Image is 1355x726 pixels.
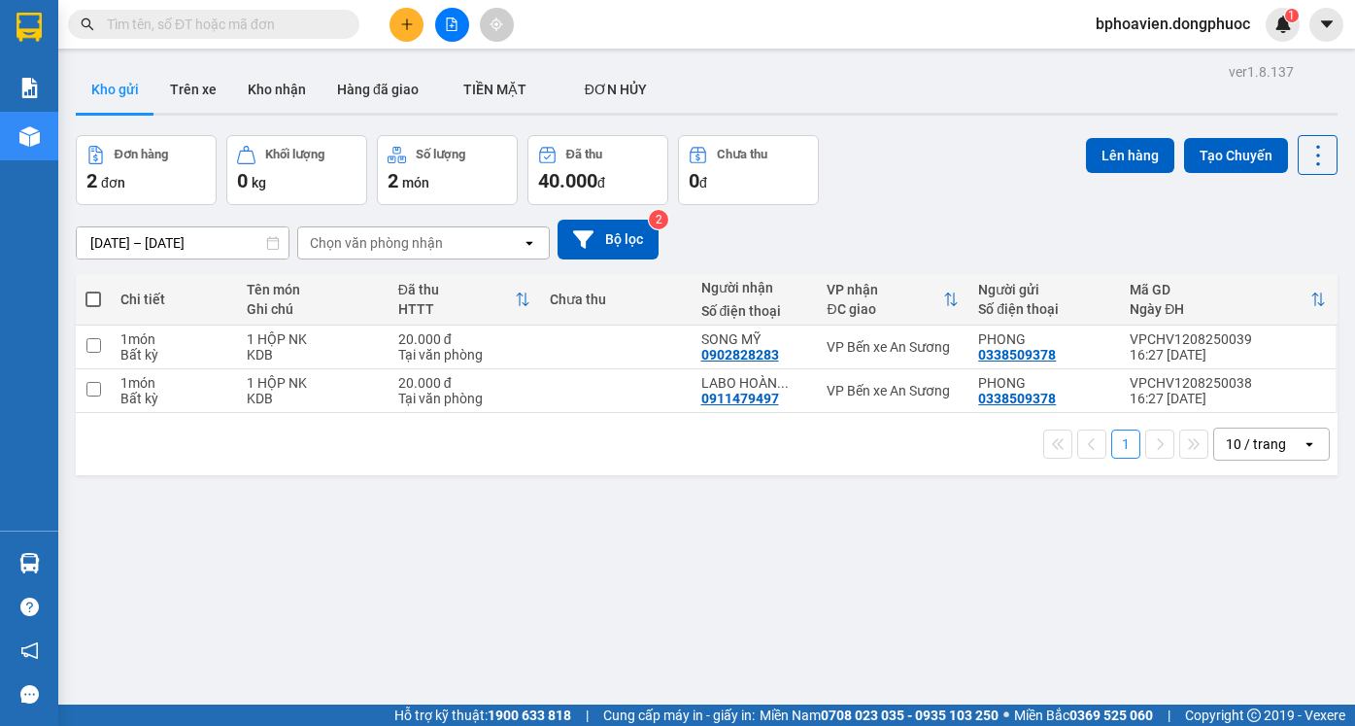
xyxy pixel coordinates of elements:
span: 40.000 [538,169,597,192]
div: VP nhận [827,282,943,297]
span: file-add [445,17,458,31]
div: 1 HỘP NK [247,375,379,391]
span: | [1168,705,1170,726]
span: đ [597,175,605,190]
button: Số lượng2món [377,135,518,205]
div: HTTT [398,301,515,317]
span: caret-down [1318,16,1336,33]
div: KDB [247,347,379,363]
th: Toggle SortBy [817,274,968,326]
span: kg [252,175,266,190]
strong: 0369 525 060 [1069,708,1153,723]
span: question-circle [20,598,39,616]
div: Chọn văn phòng nhận [310,233,443,253]
button: Lên hàng [1086,138,1174,173]
div: Tên món [247,282,379,297]
div: 1 món [120,331,227,347]
div: 20.000 đ [398,375,530,391]
div: 1 món [120,375,227,391]
div: Bất kỳ [120,391,227,406]
div: 10 / trang [1226,434,1286,454]
span: 2 [388,169,398,192]
div: Đơn hàng [115,148,168,161]
button: Khối lượng0kg [226,135,367,205]
img: icon-new-feature [1274,16,1292,33]
input: Tìm tên, số ĐT hoặc mã đơn [107,14,336,35]
strong: 0708 023 035 - 0935 103 250 [821,708,999,723]
div: VP Bến xe An Sương [827,383,959,398]
div: Số lượng [416,148,465,161]
span: đơn [101,175,125,190]
button: Tạo Chuyến [1184,138,1288,173]
button: Trên xe [154,66,232,113]
span: 2 [86,169,97,192]
div: 0338509378 [978,347,1056,363]
span: bphoavien.dongphuoc [1080,12,1266,36]
div: Chưa thu [717,148,767,161]
span: | [586,705,589,726]
div: VPCHV1208250039 [1130,331,1326,347]
div: LABO HOÀN CẦU [701,375,808,391]
span: ... [777,375,789,391]
div: Ngày ĐH [1130,301,1310,317]
div: Ghi chú [247,301,379,317]
div: Người gửi [978,282,1110,297]
button: caret-down [1309,8,1343,42]
div: Đã thu [398,282,515,297]
svg: open [1302,436,1317,452]
span: 1 [1288,9,1295,22]
button: Chưa thu0đ [678,135,819,205]
span: search [81,17,94,31]
span: món [402,175,429,190]
div: PHONG [978,331,1110,347]
div: 1 HỘP NK [247,331,379,347]
div: Mã GD [1130,282,1310,297]
div: Người nhận [701,280,808,295]
span: 0 [689,169,699,192]
div: Số điện thoại [701,303,808,319]
div: 0338509378 [978,391,1056,406]
div: ĐC giao [827,301,943,317]
th: Toggle SortBy [389,274,540,326]
img: solution-icon [19,78,40,98]
strong: 1900 633 818 [488,708,571,723]
span: Miền Nam [760,705,999,726]
span: aim [490,17,503,31]
div: 0911479497 [701,391,779,406]
span: message [20,685,39,704]
div: Đã thu [566,148,602,161]
input: Select a date range. [77,227,288,259]
span: đ [699,175,707,190]
div: 20.000 đ [398,331,530,347]
button: file-add [435,8,469,42]
span: Cung cấp máy in - giấy in: [603,705,755,726]
th: Toggle SortBy [1120,274,1336,326]
button: Kho nhận [232,66,322,113]
button: aim [480,8,514,42]
span: ĐƠN HỦY [585,82,647,97]
button: plus [390,8,423,42]
div: VP Bến xe An Sương [827,339,959,355]
div: 0902828283 [701,347,779,363]
span: TIỀN MẶT [463,82,526,97]
div: Khối lượng [265,148,324,161]
span: notification [20,641,39,660]
svg: open [522,235,537,251]
sup: 2 [649,210,668,229]
span: Hỗ trợ kỹ thuật: [394,705,571,726]
div: 16:27 [DATE] [1130,347,1326,363]
img: logo-vxr [17,13,42,42]
span: copyright [1247,709,1261,722]
div: Số điện thoại [978,301,1110,317]
span: ⚪️ [1003,711,1009,719]
div: Chưa thu [550,292,682,307]
span: 0 [237,169,248,192]
sup: 1 [1285,9,1299,22]
span: Miền Bắc [1014,705,1153,726]
div: SONG MỸ [701,331,808,347]
img: warehouse-icon [19,126,40,147]
div: VPCHV1208250038 [1130,375,1326,391]
div: Chi tiết [120,292,227,307]
div: PHONG [978,375,1110,391]
button: Hàng đã giao [322,66,434,113]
